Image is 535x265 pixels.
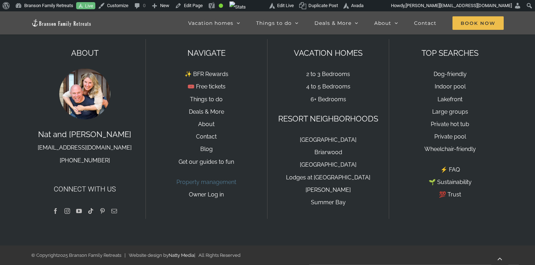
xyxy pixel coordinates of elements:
span: Vacation homes [188,21,233,26]
a: Lakefront [438,96,462,103]
a: 💯 Trust [439,191,461,198]
a: Vacation homes [188,11,240,34]
span: Contact [414,21,436,26]
p: NAVIGATE [153,47,260,59]
a: Tiktok [88,208,94,214]
a: Large groups [432,108,468,115]
nav: Main Menu Sticky [188,11,504,34]
span: About [374,21,391,26]
a: Briarwood [314,149,342,156]
a: About [198,121,214,128]
a: Natty Media [169,253,194,258]
a: Owner Log in [189,191,224,198]
a: About [374,11,398,34]
img: Views over 48 hours. Click for more Jetpack Stats. [229,1,246,13]
a: [GEOGRAPHIC_DATA] [300,161,356,168]
p: VACATION HOMES [275,47,382,59]
p: TOP SEARCHES [396,47,504,59]
div: Good [219,4,223,8]
a: Deals & More [189,108,224,115]
a: Deals & More [314,11,358,34]
a: Property management [176,179,236,185]
span: Deals & More [314,21,351,26]
a: Pinterest [100,208,105,214]
a: 4 to 5 Bedrooms [306,83,350,90]
a: Contact [196,133,217,140]
a: ✨ BFR Rewards [185,71,228,77]
img: Branson Family Retreats Logo [31,19,92,27]
a: Things to do [256,11,298,34]
a: Wheelchair-friendly [424,146,476,152]
a: Mail [111,208,117,214]
a: Lodges at [GEOGRAPHIC_DATA] [286,174,370,181]
a: Indoor pool [435,83,466,90]
span: [PERSON_NAME][EMAIL_ADDRESS][DOMAIN_NAME] [406,3,512,8]
div: © Copyright 2025 Branson Family Retreats | Website design by | All Rights Reserved [31,252,504,259]
span: Book Now [452,16,504,30]
a: [PHONE_NUMBER] [60,157,110,164]
a: 🎟️ Free tickets [187,83,226,90]
img: Nat and Tyann [58,67,111,120]
a: Book Now [452,11,504,34]
a: Get our guides to fun [179,158,234,165]
a: [EMAIL_ADDRESS][DOMAIN_NAME] [38,144,132,151]
a: Facebook [53,208,58,214]
a: Contact [414,11,436,34]
a: 🌱 Sustainability [429,179,472,185]
a: Private hot tub [431,121,469,128]
p: Nat and [PERSON_NAME] [31,128,138,166]
a: 2 to 3 Bedrooms [306,71,350,77]
a: Things to do [190,96,223,103]
a: Live [76,2,95,10]
a: Blog [200,146,213,152]
a: [GEOGRAPHIC_DATA] [300,136,356,143]
a: ⚡️ FAQ [440,166,460,173]
h4: Connect with us [31,184,138,194]
a: Summer Bay [311,199,346,206]
a: Dog-friendly [434,71,467,77]
a: Instagram [64,208,70,214]
p: RESORT NEIGHBORHOODS [275,113,382,125]
a: YouTube [76,208,82,214]
a: [PERSON_NAME] [306,186,351,193]
a: 6+ Bedrooms [311,96,346,103]
p: ABOUT [31,47,138,59]
span: Things to do [256,21,292,26]
a: Private pool [434,133,466,140]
